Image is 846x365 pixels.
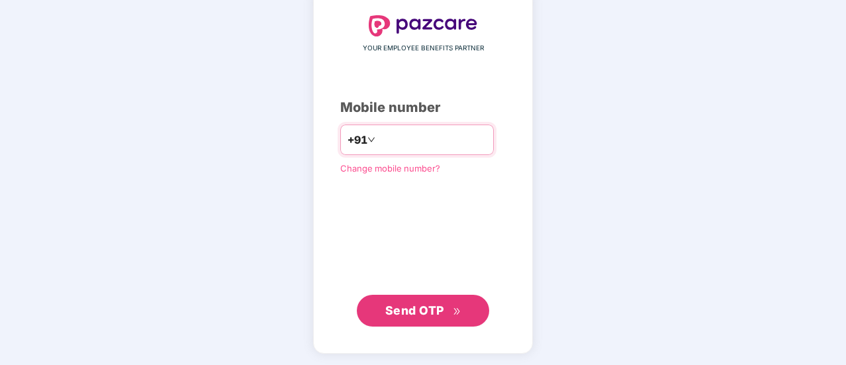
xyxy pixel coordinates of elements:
[369,15,477,36] img: logo
[340,163,440,174] a: Change mobile number?
[363,43,484,54] span: YOUR EMPLOYEE BENEFITS PARTNER
[340,97,506,118] div: Mobile number
[367,136,375,144] span: down
[348,132,367,148] span: +91
[453,307,461,316] span: double-right
[385,303,444,317] span: Send OTP
[357,295,489,327] button: Send OTPdouble-right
